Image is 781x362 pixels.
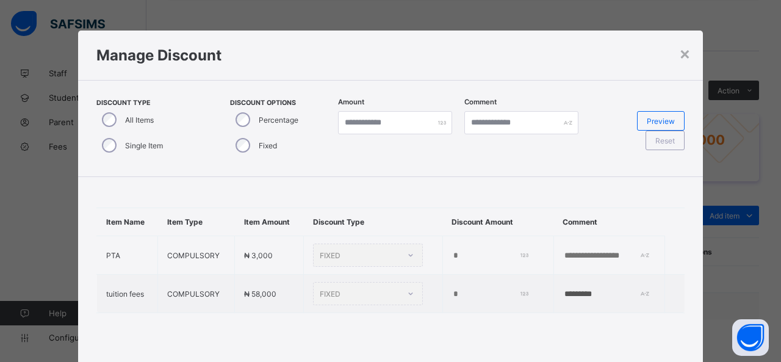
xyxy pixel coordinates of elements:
[304,208,442,236] th: Discount Type
[464,98,497,106] label: Comment
[732,319,769,356] button: Open asap
[158,275,235,313] td: COMPULSORY
[125,115,154,125] label: All Items
[442,208,553,236] th: Discount Amount
[230,99,332,107] span: Discount Options
[647,117,675,126] span: Preview
[158,208,235,236] th: Item Type
[553,208,664,236] th: Comment
[244,251,273,260] span: ₦ 3,000
[679,43,691,63] div: ×
[244,289,276,299] span: ₦ 58,000
[125,141,163,150] label: Single Item
[655,136,675,145] span: Reset
[158,236,235,275] td: COMPULSORY
[97,208,158,236] th: Item Name
[97,236,158,275] td: PTA
[96,46,685,64] h1: Manage Discount
[97,275,158,313] td: tuition fees
[235,208,304,236] th: Item Amount
[96,99,206,107] span: Discount Type
[259,141,277,150] label: Fixed
[338,98,364,106] label: Amount
[259,115,298,125] label: Percentage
